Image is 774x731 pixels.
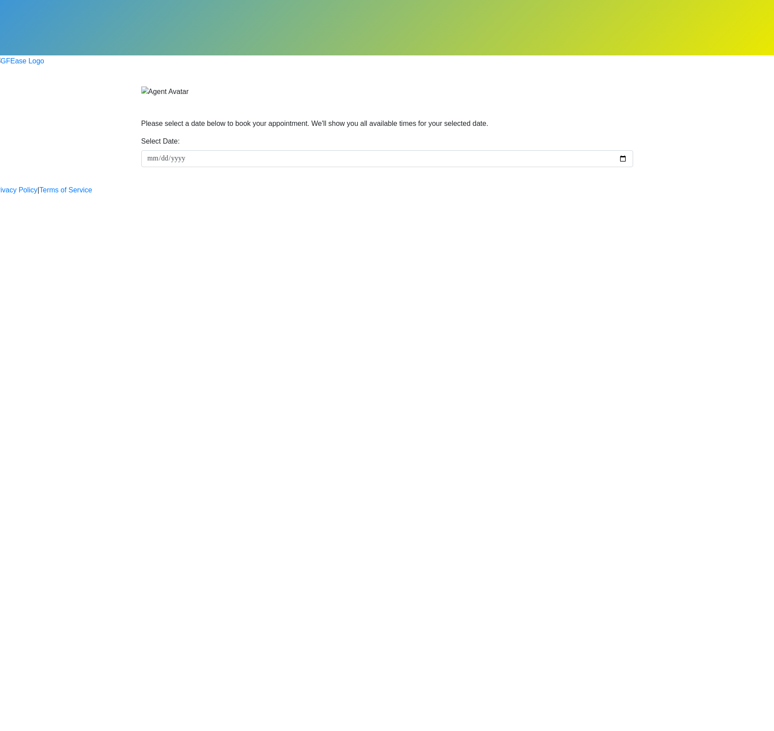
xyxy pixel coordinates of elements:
p: Please select a date below to book your appointment. We'll show you all available times for your ... [141,118,633,129]
img: Agent Avatar [141,86,189,97]
a: | [38,185,39,195]
a: Terms of Service [39,185,92,195]
label: Select Date: [141,136,180,147]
